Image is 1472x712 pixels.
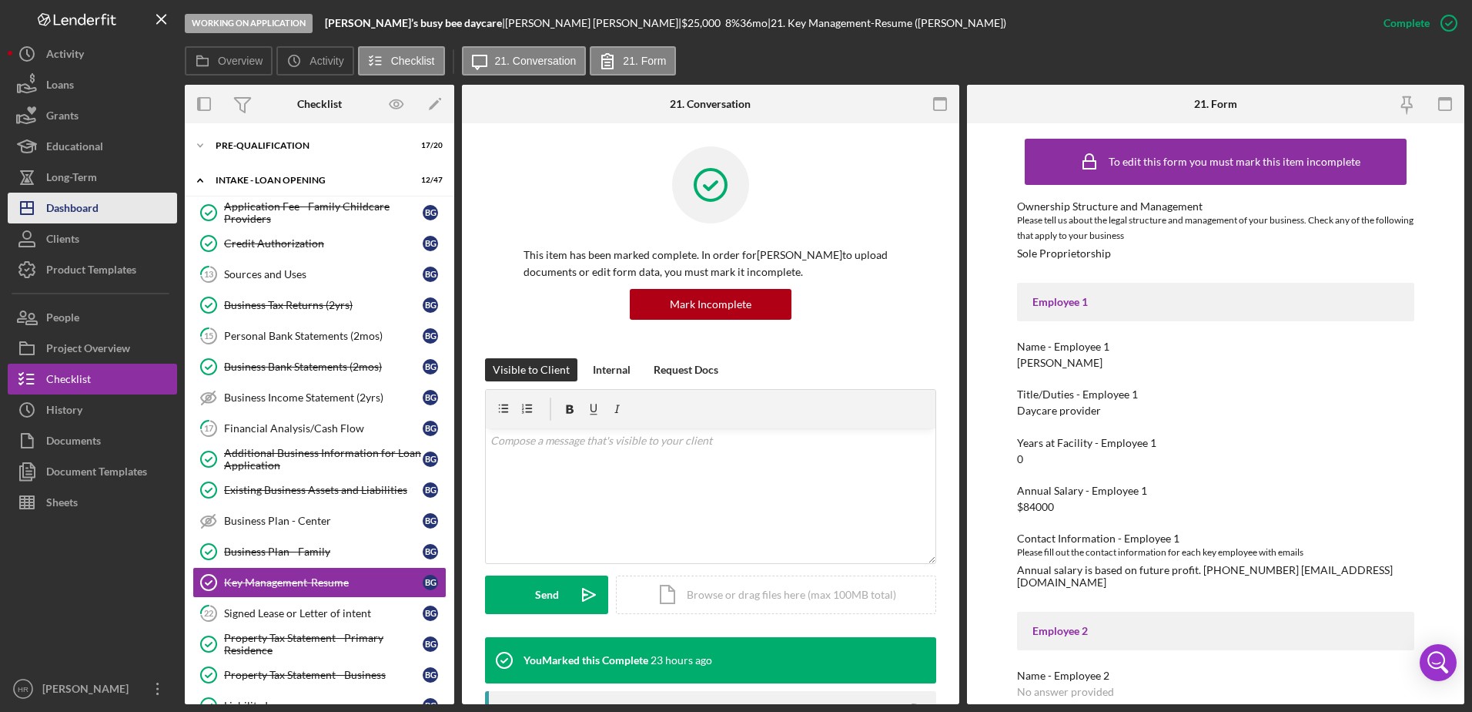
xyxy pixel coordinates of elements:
div: B G [423,575,438,590]
div: | [325,17,505,29]
div: Dashboard [46,193,99,227]
div: Additional Business Information for Loan Application [224,447,423,472]
a: 13Sources and UsesBG [192,259,447,290]
div: 0 [1017,453,1023,465]
div: Contact Information - Employee 1 [1017,532,1415,545]
a: Product Templates [8,254,177,285]
button: Request Docs [646,358,726,381]
a: People [8,302,177,333]
div: $84000 [1017,501,1054,513]
a: Property Tax Statement - Primary ResidenceBG [192,629,447,660]
button: Documents [8,425,177,456]
button: Checklist [358,46,445,76]
div: Daycare provider [1017,405,1101,417]
button: Sheets [8,487,177,518]
div: Product Templates [46,254,136,289]
div: Property Tax Statement - Business [224,669,423,681]
div: Years at Facility - Employee 1 [1017,437,1415,449]
label: Overview [218,55,263,67]
div: B G [423,606,438,621]
div: Personal Bank Statements (2mos) [224,330,423,342]
div: History [46,395,82,429]
button: Mark Incomplete [630,289,791,320]
div: Annual Salary - Employee 1 [1017,485,1415,497]
div: B G [423,667,438,683]
div: No answer provided [1017,686,1114,698]
button: Checklist [8,364,177,395]
div: Business Income Statement (2yrs) [224,391,423,404]
div: Open Intercom Messenger [1420,644,1457,681]
label: Checklist [391,55,435,67]
div: Checklist [297,98,342,110]
div: [PERSON_NAME] [PERSON_NAME] | [505,17,681,29]
div: Grants [46,100,79,135]
button: Activity [276,46,353,76]
button: Clients [8,223,177,254]
button: Activity [8,39,177,69]
div: 21. Conversation [670,98,751,110]
div: Request Docs [654,358,718,381]
tspan: 17 [204,423,214,433]
div: B G [423,236,438,251]
div: Please tell us about the legal structure and management of your business. Check any of the follow... [1017,213,1415,243]
div: [PERSON_NAME] [1017,357,1102,369]
div: Please fill out the contact information for each key employee with emails [1017,545,1415,560]
div: You Marked this Complete [524,654,648,667]
div: B G [423,267,438,282]
div: Existing Business Assets and Liabilities [224,484,423,496]
a: Additional Business Information for Loan ApplicationBG [192,444,447,475]
button: 21. Form [590,46,676,76]
a: 17Financial Analysis/Cash FlowBG [192,413,447,444]
div: Sole Proprietorship [1017,247,1111,260]
div: 21. Form [1194,98,1237,110]
a: Business Income Statement (2yrs)BG [192,382,447,413]
div: Property Tax Statement - Primary Residence [224,632,423,657]
a: Key Management-ResumeBG [192,567,447,598]
div: B G [423,421,438,436]
div: People [46,302,79,337]
div: Working on Application [185,14,313,33]
div: Liability Insurance [224,700,423,712]
div: B G [423,636,438,652]
div: Name - Employee 1 [1017,341,1415,353]
div: Business Bank Statements (2mos) [224,361,423,373]
button: Internal [585,358,638,381]
div: B G [423,513,438,529]
label: Activity [309,55,343,67]
text: HR [18,685,28,694]
div: B G [423,297,438,313]
div: Name - Employee 2 [1017,670,1415,682]
div: Annual salary is based on future profit. [PHONE_NUMBER] [EMAIL_ADDRESS][DOMAIN_NAME] [1017,564,1415,589]
div: Financial Analysis/Cash Flow [224,422,423,435]
button: Overview [185,46,273,76]
div: Business Tax Returns (2yrs) [224,299,423,311]
a: Business Plan - CenterBG [192,505,447,536]
a: Existing Business Assets and LiabilitiesBG [192,475,447,505]
button: Educational [8,131,177,162]
a: Business Bank Statements (2mos)BG [192,351,447,382]
button: Project Overview [8,333,177,364]
button: Document Templates [8,456,177,487]
b: [PERSON_NAME]’s busy bee daycare [325,16,502,29]
a: Business Tax Returns (2yrs)BG [192,290,447,321]
div: Checklist [46,364,91,398]
div: Signed Lease or Letter of intent [224,607,423,620]
a: Application Fee - Family Childcare ProvidersBG [192,197,447,228]
div: B G [423,390,438,405]
div: Loans [46,69,74,104]
tspan: 13 [204,269,213,279]
div: Clients [46,223,79,258]
span: $25,000 [681,16,721,29]
div: Long-Term [46,162,97,196]
tspan: 22 [204,608,213,618]
div: INTAKE - LOAN OPENING [216,176,404,185]
div: Pre-Qualification [216,141,404,150]
p: This item has been marked complete. In order for [PERSON_NAME] to upload documents or edit form d... [524,247,898,281]
a: Dashboard [8,193,177,223]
